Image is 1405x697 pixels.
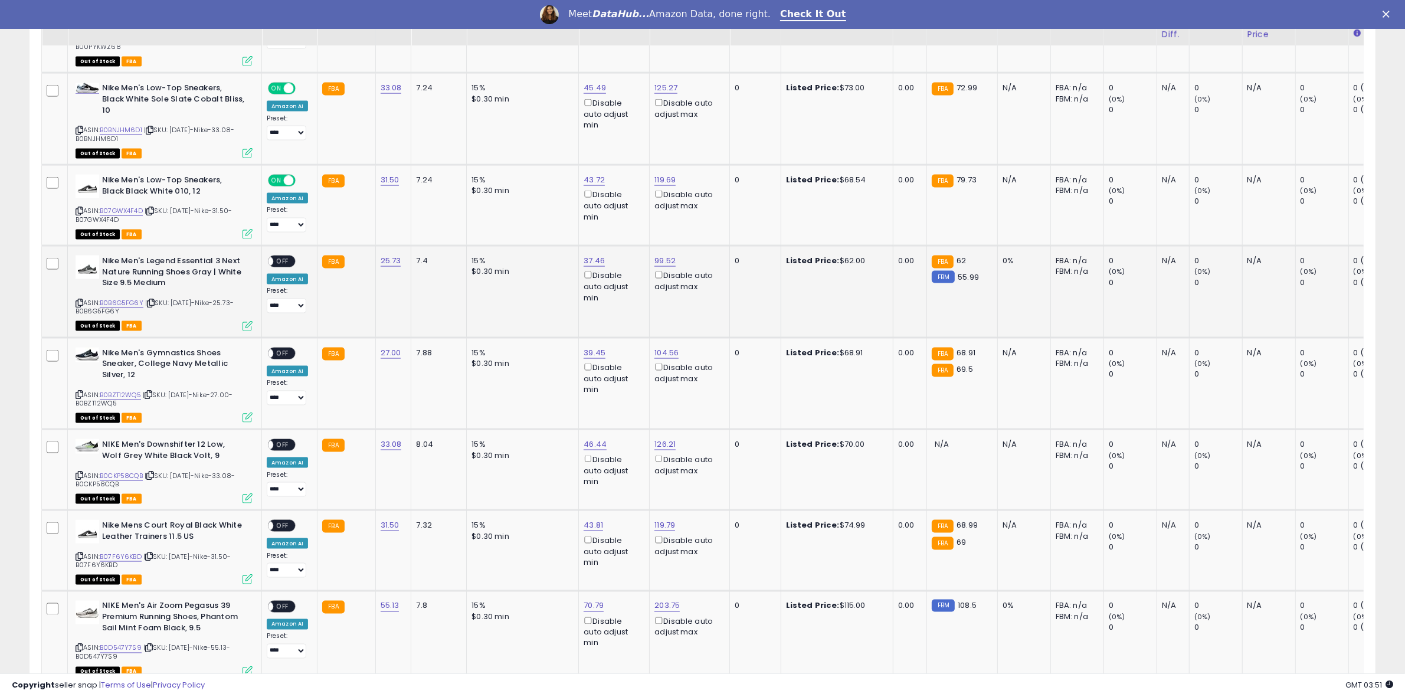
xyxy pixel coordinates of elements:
[1109,461,1157,472] div: 0
[381,82,402,94] a: 33.08
[957,364,973,375] span: 69.5
[1301,520,1348,531] div: 0
[1354,267,1370,276] small: (0%)
[1301,532,1317,541] small: (0%)
[1301,277,1348,288] div: 0
[1301,601,1348,611] div: 0
[76,298,234,316] span: | SKU: [DATE]-Nike-25.73-B0B6G5FG6Y
[76,520,253,583] div: ASIN:
[381,347,401,359] a: 27.00
[322,601,344,614] small: FBA
[267,379,308,405] div: Preset:
[1003,175,1042,185] div: N/A
[584,453,640,487] div: Disable auto adjust min
[102,256,245,292] b: Nike Men's Legend Essential 3 Next Nature Running Shoes Gray | White Size 9.5 Medium
[322,348,344,361] small: FBA
[786,347,840,358] b: Listed Price:
[381,600,399,612] a: 55.13
[1109,186,1125,195] small: (0%)
[898,439,918,450] div: 0.00
[1247,520,1286,531] div: N/A
[1194,369,1242,379] div: 0
[76,83,253,157] div: ASIN:
[76,413,120,423] span: All listings that are currently out of stock and unavailable for purchase on Amazon
[786,439,884,450] div: $70.00
[1109,196,1157,207] div: 0
[267,193,308,204] div: Amazon AI
[471,439,569,450] div: 15%
[1056,531,1095,542] div: FBM: n/a
[735,520,771,531] div: 0
[654,269,720,292] div: Disable auto adjust max
[76,175,253,238] div: ASIN:
[735,175,771,185] div: 0
[322,175,344,188] small: FBA
[100,471,143,481] a: B0CKP58CQB
[898,520,918,531] div: 0.00
[1109,613,1125,622] small: (0%)
[1003,520,1042,531] div: N/A
[1109,532,1125,541] small: (0%)
[1301,175,1348,185] div: 0
[100,643,142,653] a: B0D547Y7S9
[584,347,605,359] a: 39.45
[322,256,344,269] small: FBA
[932,600,955,612] small: FBM
[1301,348,1348,358] div: 0
[1301,186,1317,195] small: (0%)
[1354,348,1401,358] div: 0 (0%)
[1301,256,1348,266] div: 0
[76,348,253,422] div: ASIN:
[1194,613,1211,622] small: (0%)
[735,256,771,266] div: 0
[76,520,99,544] img: 31Bq5ZJ58KL._SL40_.jpg
[1109,94,1125,104] small: (0%)
[584,255,605,267] a: 37.46
[584,519,603,531] a: 43.81
[381,174,399,186] a: 31.50
[584,534,640,568] div: Disable auto adjust min
[654,361,720,384] div: Disable auto adjust max
[1109,277,1157,288] div: 0
[1354,83,1401,93] div: 0 (0%)
[786,255,840,266] b: Listed Price:
[1247,601,1286,611] div: N/A
[76,321,120,331] span: All listings that are currently out of stock and unavailable for purchase on Amazon
[1354,451,1370,460] small: (0%)
[294,84,313,94] span: OFF
[102,520,245,545] b: Nike Mens Court Royal Black White Leather Trainers 11.5 US
[471,450,569,461] div: $0.30 min
[1109,104,1157,115] div: 0
[932,348,954,361] small: FBA
[1056,450,1095,461] div: FBM: n/a
[381,255,401,267] a: 25.73
[416,439,457,450] div: 8.04
[471,531,569,542] div: $0.30 min
[1194,451,1211,460] small: (0%)
[780,8,846,21] a: Check It Out
[76,552,231,570] span: | SKU: [DATE]-Nike-31.50-B07F6Y6KBD
[1301,83,1348,93] div: 0
[1247,175,1286,185] div: N/A
[273,440,292,450] span: OFF
[654,439,676,450] a: 126.21
[932,271,955,283] small: FBM
[786,174,840,185] b: Listed Price:
[76,494,120,504] span: All listings that are currently out of stock and unavailable for purchase on Amazon
[1056,256,1095,266] div: FBA: n/a
[1109,439,1157,450] div: 0
[1056,520,1095,531] div: FBA: n/a
[786,600,840,611] b: Listed Price:
[654,174,676,186] a: 119.69
[957,347,975,358] span: 68.91
[1354,28,1361,39] small: Days In Stock.
[1056,358,1095,369] div: FBM: n/a
[76,439,253,502] div: ASIN:
[76,439,99,454] img: 31-Pe4JyJIL._SL40_.jpg
[1194,439,1242,450] div: 0
[1109,256,1157,266] div: 0
[1162,175,1180,185] div: N/A
[267,114,308,141] div: Preset:
[100,298,143,308] a: B0B6G5FG6Y
[267,366,308,377] div: Amazon AI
